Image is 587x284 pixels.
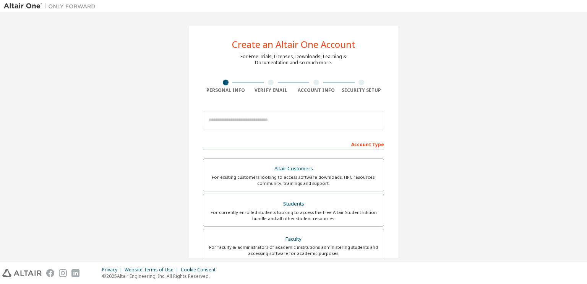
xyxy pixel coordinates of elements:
p: © 2025 Altair Engineering, Inc. All Rights Reserved. [102,273,220,279]
div: Students [208,199,379,209]
div: Verify Email [248,87,294,93]
div: Privacy [102,267,125,273]
img: altair_logo.svg [2,269,42,277]
img: instagram.svg [59,269,67,277]
div: Altair Customers [208,163,379,174]
div: Cookie Consent [181,267,220,273]
div: Account Type [203,138,384,150]
div: For existing customers looking to access software downloads, HPC resources, community, trainings ... [208,174,379,186]
div: Create an Altair One Account [232,40,355,49]
img: Altair One [4,2,99,10]
div: For faculty & administrators of academic institutions administering students and accessing softwa... [208,244,379,256]
div: Personal Info [203,87,248,93]
div: Faculty [208,234,379,245]
div: For Free Trials, Licenses, Downloads, Learning & Documentation and so much more. [240,54,347,66]
div: Security Setup [339,87,384,93]
div: For currently enrolled students looking to access the free Altair Student Edition bundle and all ... [208,209,379,222]
img: linkedin.svg [71,269,79,277]
div: Website Terms of Use [125,267,181,273]
img: facebook.svg [46,269,54,277]
div: Account Info [293,87,339,93]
